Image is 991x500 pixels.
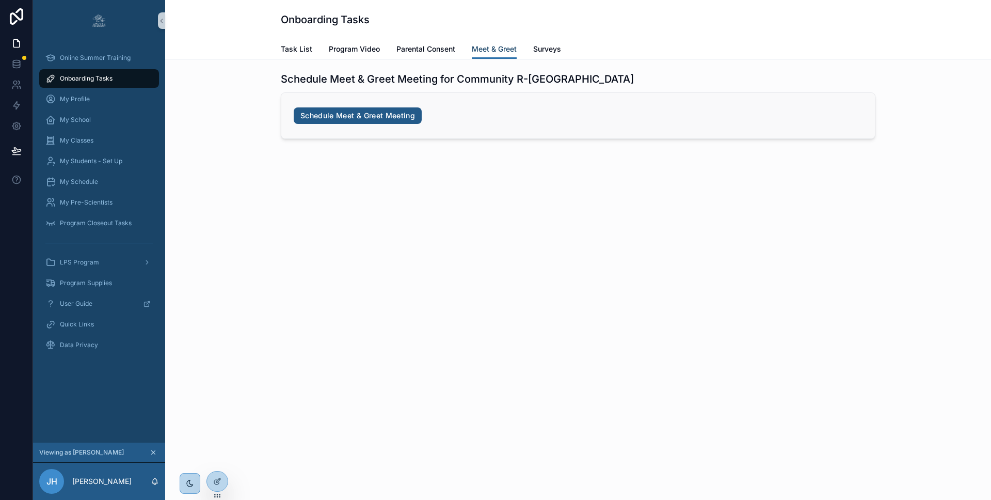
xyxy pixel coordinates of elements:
span: My Profile [60,95,90,103]
span: User Guide [60,300,92,308]
a: My School [39,111,159,129]
a: Surveys [533,40,561,60]
span: Meet & Greet [472,44,517,54]
span: My School [60,116,91,124]
a: LPS Program [39,253,159,272]
a: Onboarding Tasks [39,69,159,88]
span: Data Privacy [60,341,98,349]
a: Meet & Greet [472,40,517,59]
span: Online Summer Training [60,54,131,62]
p: [PERSON_NAME] [72,476,132,487]
a: My Profile [39,90,159,108]
a: User Guide [39,294,159,313]
a: Schedule Meet & Greet Meeting [294,107,422,124]
a: My Schedule [39,173,159,191]
a: Program Video [329,40,380,60]
span: Program Supplies [60,279,112,287]
h1: Onboarding Tasks [281,12,370,27]
span: Viewing as [PERSON_NAME] [39,448,124,457]
a: Program Supplies [39,274,159,292]
span: My Pre-Scientists [60,198,113,207]
span: Task List [281,44,312,54]
a: Quick Links [39,315,159,334]
a: My Students - Set Up [39,152,159,170]
span: Surveys [533,44,561,54]
a: My Classes [39,131,159,150]
a: Online Summer Training [39,49,159,67]
span: My Classes [60,136,93,145]
span: Quick Links [60,320,94,329]
span: LPS Program [60,258,99,267]
div: scrollable content [33,41,165,368]
a: Program Closeout Tasks [39,214,159,232]
span: My Schedule [60,178,98,186]
span: JH [46,475,57,488]
span: Program Video [329,44,380,54]
a: My Pre-Scientists [39,193,159,212]
h1: Schedule Meet & Greet Meeting for Community R-[GEOGRAPHIC_DATA] [281,72,634,86]
a: Data Privacy [39,336,159,354]
span: Onboarding Tasks [60,74,113,83]
span: My Students - Set Up [60,157,122,165]
span: Program Closeout Tasks [60,219,132,227]
a: Task List [281,40,312,60]
img: App logo [91,12,107,29]
span: Parental Consent [396,44,455,54]
a: Parental Consent [396,40,455,60]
